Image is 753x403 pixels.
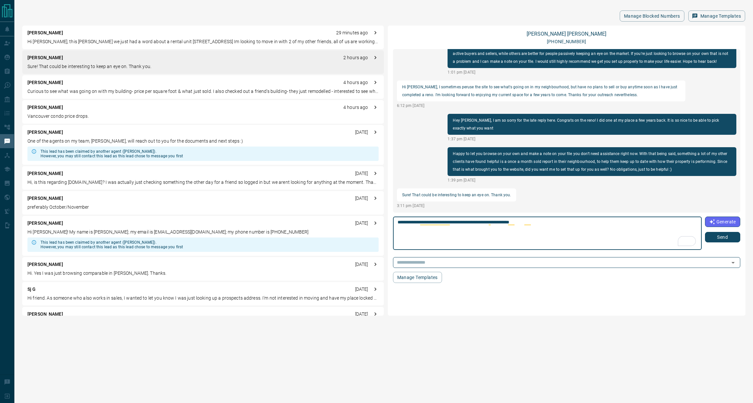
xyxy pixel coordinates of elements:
p: Hi. Yes I was just browsing comparable in [PERSON_NAME]. Thanks. [27,270,379,277]
p: Vancouver condo price drops. [27,113,379,120]
p: [DATE] [355,311,368,318]
p: Sure! That could be interesting to keep an eye on. Thank you. [402,191,511,199]
a: [PERSON_NAME] [PERSON_NAME] [527,31,606,37]
p: [DATE] [355,286,368,293]
p: [PERSON_NAME] [27,195,63,202]
p: [DATE] [355,195,368,202]
p: [PERSON_NAME] [27,170,63,177]
p: [PERSON_NAME] [27,311,63,318]
p: 4 hours ago [343,104,368,111]
button: Open [728,258,738,267]
p: 3:11 pm [DATE] [397,203,516,209]
p: Hi friend. As someone who also works in sales, I wanted to let you know I was just looking up a p... [27,295,379,302]
p: preferably October/November [27,204,379,211]
div: This lead has been claimed by another agent ([PERSON_NAME]). However, you may still contact this ... [41,237,183,252]
p: [PERSON_NAME] [27,220,63,227]
p: [DATE] [355,261,368,268]
textarea: To enrich screen reader interactions, please activate Accessibility in Grammarly extension settings [398,219,697,247]
button: Generate [705,217,740,227]
p: 2 hours ago [343,54,368,61]
p: Happy to let you browse on your own and make a note on your file you don't need assistance right ... [453,150,731,173]
p: 6:12 pm [DATE] [397,103,685,109]
button: Manage Blocked Numbers [620,10,684,22]
p: 4 hours ago [343,79,368,86]
p: Hey [PERSON_NAME], I'm sure things are busy so no stress if it takes a bit to get back to me. I j... [453,34,731,65]
p: [DATE] [355,129,368,136]
p: Hey [PERSON_NAME], I am so sorry for the late reply here. Congrats on the reno! I did one at my p... [453,116,731,132]
p: Sure! That could be interesting to keep an eye on. Thank you. [27,63,379,70]
p: Sj G [27,286,36,293]
p: 1:39 pm [DATE] [448,177,736,183]
p: One of the agents on my team, [PERSON_NAME], will reach out to you for the documents and next ste... [27,138,379,145]
p: [PERSON_NAME] [27,129,63,136]
p: Hi [PERSON_NAME], this [PERSON_NAME] we just had a word about a rental unit [STREET_ADDRESS] Im l... [27,38,379,45]
p: 1:37 pm [DATE] [448,136,736,142]
p: Hi, is this regarding [DOMAIN_NAME]? I was actually just checking something the other day for a f... [27,179,379,186]
p: [PERSON_NAME] [27,104,63,111]
p: [PERSON_NAME] [27,54,63,61]
p: Hi [PERSON_NAME]! My name is [PERSON_NAME]; my email is [EMAIL_ADDRESS][DOMAIN_NAME]; my phone nu... [27,229,379,236]
button: Manage Templates [393,272,442,283]
p: [PERSON_NAME] [27,29,63,36]
div: This lead has been claimed by another agent ([PERSON_NAME]). However, you may still contact this ... [41,147,183,161]
p: [PHONE_NUMBER] [547,38,586,45]
button: Manage Templates [688,10,745,22]
p: [DATE] [355,170,368,177]
p: [PERSON_NAME] [27,79,63,86]
p: Hi [PERSON_NAME], I sometimes peruse the site to see what's going on in my neighbourhood, but hav... [402,83,680,99]
p: [DATE] [355,220,368,227]
p: 1:01 pm [DATE] [448,69,736,75]
button: Send [705,232,740,242]
p: [PERSON_NAME] [27,261,63,268]
p: 29 minutes ago [336,29,368,36]
p: Curious to see what was going on with my building- price per square foot & what just sold. I also... [27,88,379,95]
